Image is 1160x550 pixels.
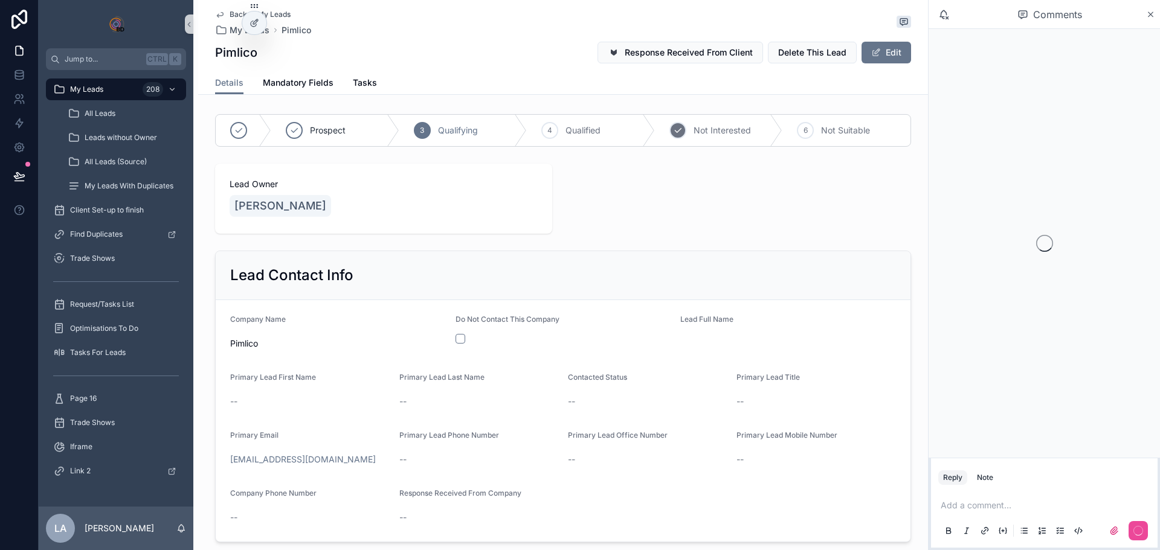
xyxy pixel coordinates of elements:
[215,24,269,36] a: My Leads
[46,248,186,269] a: Trade Shows
[65,54,141,64] span: Jump to...
[938,470,967,485] button: Reply
[420,126,424,135] span: 3
[215,10,291,19] a: Back to My Leads
[399,453,407,465] span: --
[230,337,446,350] span: Pimlico
[768,42,857,63] button: Delete This Lead
[70,394,97,403] span: Page 16
[60,127,186,149] a: Leads without Owner
[60,103,186,124] a: All Leads
[60,175,186,197] a: My Leads With Duplicates
[230,178,538,190] span: Lead Owner
[215,44,257,61] h1: Pimlico
[70,348,126,357] span: Tasks For Leads
[736,430,837,440] span: Primary Lead Mobile Number
[230,266,353,285] h2: Lead Contact Info
[310,124,346,136] span: Prospect
[60,151,186,173] a: All Leads (Source)
[565,124,601,136] span: Qualified
[54,521,66,536] span: LA
[778,46,846,59] span: Delete This Lead
[70,299,134,309] span: Request/Tasks List
[456,315,559,324] span: Do Not Contact This Company
[977,473,993,482] div: Note
[39,70,193,497] div: scrollable content
[399,373,485,382] span: Primary Lead Last Name
[46,223,186,245] a: Find Duplicates
[263,77,333,89] span: Mandatory Fields
[972,470,998,485] button: Note
[568,453,575,465] span: --
[85,133,157,142] span: Leads without Owner
[568,373,627,382] span: Contacted Status
[215,72,243,95] a: Details
[547,126,552,135] span: 4
[146,53,168,65] span: Ctrl
[46,412,186,433] a: Trade Shows
[736,453,744,465] span: --
[46,78,186,100] a: My Leads208
[598,42,763,63] button: Response Received From Client
[46,460,186,482] a: Link 2
[85,109,115,118] span: All Leads
[70,442,92,452] span: Iframe
[625,46,753,59] span: Response Received From Client
[46,199,186,221] a: Client Set-up to finish
[399,430,499,440] span: Primary Lead Phone Number
[85,522,154,534] p: [PERSON_NAME]
[70,205,144,215] span: Client Set-up to finish
[70,254,115,263] span: Trade Shows
[215,77,243,89] span: Details
[821,124,870,136] span: Not Suitable
[46,388,186,409] a: Page 16
[85,157,147,167] span: All Leads (Source)
[46,436,186,458] a: Iframe
[143,82,163,97] div: 208
[230,315,286,324] span: Company Name
[680,315,733,324] span: Lead Full Name
[70,418,115,427] span: Trade Shows
[399,395,407,408] span: --
[46,48,186,70] button: Jump to...CtrlK
[230,453,376,465] a: [EMAIL_ADDRESS][DOMAIN_NAME]
[438,124,478,136] span: Qualifying
[170,54,180,64] span: K
[736,373,800,382] span: Primary Lead Title
[230,24,269,36] span: My Leads
[230,373,316,382] span: Primary Lead First Name
[353,77,377,89] span: Tasks
[399,488,521,497] span: Response Received From Company
[694,124,751,136] span: Not Interested
[230,10,291,19] span: Back to My Leads
[234,197,326,214] span: [PERSON_NAME]
[46,293,186,315] a: Request/Tasks List
[46,318,186,339] a: Optimisations To Do
[106,14,126,34] img: App logo
[230,395,237,408] span: --
[70,466,91,476] span: Link 2
[70,85,103,94] span: My Leads
[736,395,744,408] span: --
[230,511,237,523] span: --
[568,430,668,440] span: Primary Lead Office Number
[862,42,911,63] button: Edit
[230,488,317,497] span: Company Phone Number
[70,229,123,239] span: Find Duplicates
[85,181,173,191] span: My Leads With Duplicates
[230,195,331,217] a: [PERSON_NAME]
[1033,7,1082,22] span: Comments
[230,430,279,440] span: Primary Email
[568,395,575,408] span: --
[46,342,186,363] a: Tasks For Leads
[804,126,808,135] span: 6
[282,24,311,36] a: Pimlico
[263,72,333,96] a: Mandatory Fields
[399,511,407,523] span: --
[353,72,377,96] a: Tasks
[70,324,138,333] span: Optimisations To Do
